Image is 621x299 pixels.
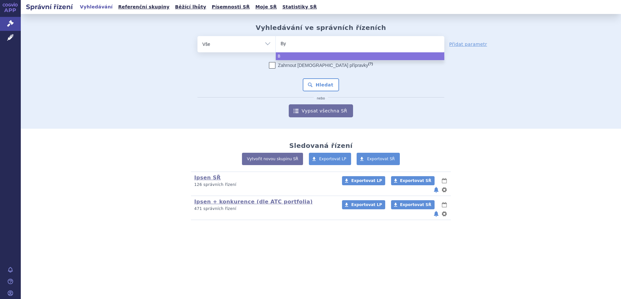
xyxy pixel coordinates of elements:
[351,202,382,207] span: Exportovat LP
[269,62,373,69] label: Zahrnout [DEMOGRAPHIC_DATA] přípravky
[342,176,385,185] a: Exportovat LP
[441,210,448,218] button: nastavení
[351,178,382,183] span: Exportovat LP
[194,206,334,212] p: 471 správních řízení
[441,201,448,209] button: lhůty
[303,78,339,91] button: Hledat
[210,3,252,11] a: Písemnosti SŘ
[21,2,78,11] h2: Správní řízení
[433,210,439,218] button: notifikace
[173,3,208,11] a: Běžící lhůty
[289,142,352,149] h2: Sledovaná řízení
[289,104,353,117] a: Vypsat všechna SŘ
[116,3,171,11] a: Referenční skupiny
[391,176,435,185] a: Exportovat SŘ
[194,175,221,181] a: Ipsen SŘ
[242,153,303,165] a: Vytvořit novou skupinu SŘ
[400,202,431,207] span: Exportovat SŘ
[194,199,313,205] a: Ipsen + konkurence (dle ATC portfolia)
[433,186,439,194] button: notifikace
[253,3,279,11] a: Moje SŘ
[400,178,431,183] span: Exportovat SŘ
[194,182,334,188] p: 126 správních řízení
[280,3,319,11] a: Statistiky SŘ
[319,157,347,161] span: Exportovat LP
[368,62,373,66] abbr: (?)
[276,52,444,60] li: B
[342,200,385,209] a: Exportovat LP
[78,3,115,11] a: Vyhledávání
[314,97,328,100] i: nebo
[357,153,400,165] a: Exportovat SŘ
[391,200,435,209] a: Exportovat SŘ
[441,186,448,194] button: nastavení
[449,41,487,47] a: Přidat parametr
[367,157,395,161] span: Exportovat SŘ
[309,153,351,165] a: Exportovat LP
[256,24,386,32] h2: Vyhledávání ve správních řízeních
[441,177,448,185] button: lhůty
